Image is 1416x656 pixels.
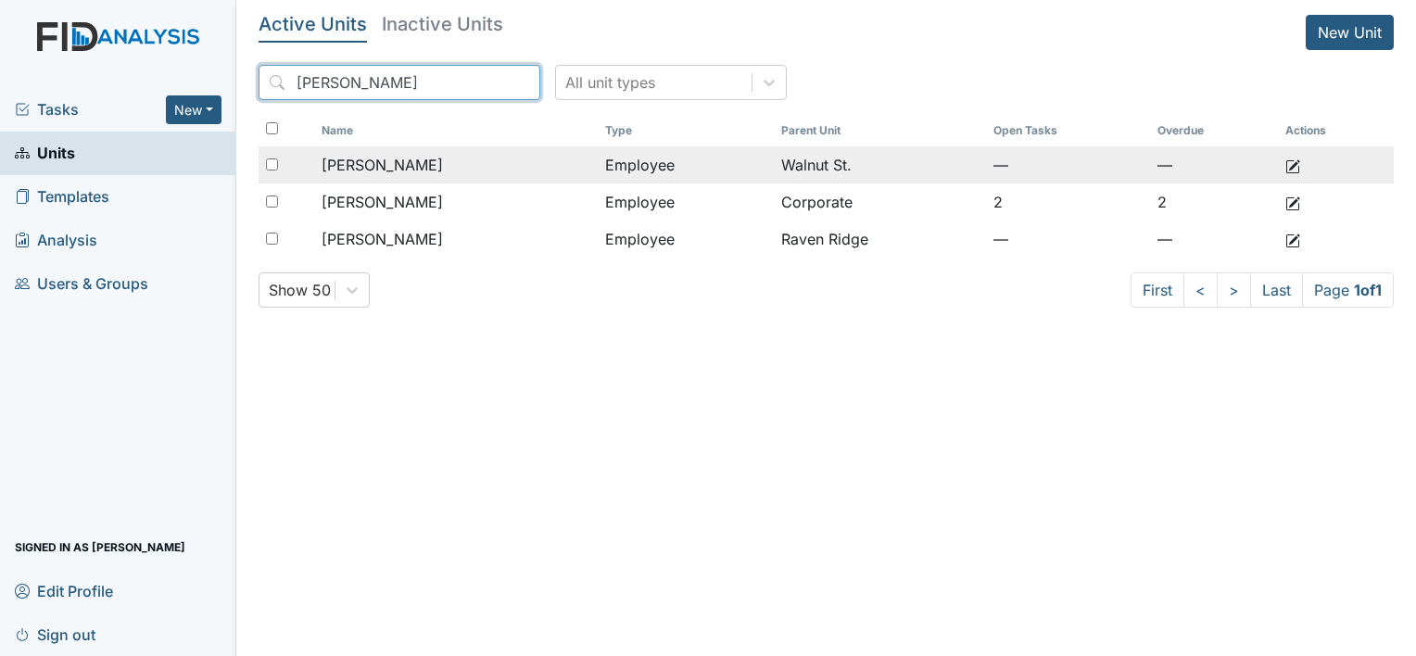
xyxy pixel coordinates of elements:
[1150,115,1278,146] th: Toggle SortBy
[1217,272,1251,308] a: >
[322,191,443,213] span: [PERSON_NAME]
[15,183,109,211] span: Templates
[322,228,443,250] span: [PERSON_NAME]
[1150,183,1278,221] td: 2
[565,71,655,94] div: All unit types
[774,221,986,258] td: Raven Ridge
[598,115,774,146] th: Toggle SortBy
[166,95,221,124] button: New
[322,154,443,176] span: [PERSON_NAME]
[15,620,95,649] span: Sign out
[1183,272,1218,308] a: <
[269,279,331,301] div: Show 50
[259,65,540,100] input: Search...
[1354,281,1382,299] strong: 1 of 1
[774,183,986,221] td: Corporate
[314,115,598,146] th: Toggle SortBy
[1150,146,1278,183] td: —
[15,533,185,561] span: Signed in as [PERSON_NAME]
[986,115,1150,146] th: Toggle SortBy
[266,122,278,134] input: Toggle All Rows Selected
[1250,272,1303,308] a: Last
[15,98,166,120] a: Tasks
[774,146,986,183] td: Walnut St.
[15,270,148,298] span: Users & Groups
[986,183,1150,221] td: 2
[1306,15,1394,50] a: New Unit
[1150,221,1278,258] td: —
[1131,272,1394,308] nav: task-pagination
[774,115,986,146] th: Toggle SortBy
[15,226,97,255] span: Analysis
[598,221,774,258] td: Employee
[15,576,113,605] span: Edit Profile
[986,221,1150,258] td: —
[382,15,503,33] h5: Inactive Units
[598,183,774,221] td: Employee
[15,139,75,168] span: Units
[1278,115,1371,146] th: Actions
[598,146,774,183] td: Employee
[986,146,1150,183] td: —
[1302,272,1394,308] span: Page
[259,15,367,33] h5: Active Units
[1131,272,1184,308] a: First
